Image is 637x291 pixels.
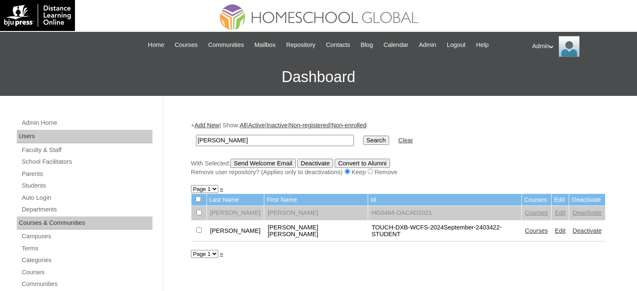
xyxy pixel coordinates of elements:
[264,206,368,220] td: [PERSON_NAME]
[4,4,71,27] img: logo-white.png
[573,209,601,216] a: Deactivate
[191,159,606,177] div: With Selected:
[326,40,350,50] span: Contacts
[419,40,436,50] span: Admin
[17,130,152,143] div: Users
[207,206,264,220] td: [PERSON_NAME]
[282,40,320,50] a: Repository
[286,40,315,50] span: Repository
[331,122,366,129] a: Non-enrolled
[264,194,368,206] td: First Name
[335,159,390,168] input: Convert to Alumni
[361,40,373,50] span: Blog
[415,40,441,50] a: Admin
[569,194,605,206] td: Deactivate
[573,227,601,234] a: Deactivate
[144,40,168,50] a: Home
[322,40,354,50] a: Contacts
[255,40,276,50] span: Mailbox
[21,267,152,278] a: Courses
[21,157,152,167] a: School Facilitators
[472,40,493,50] a: Help
[21,243,152,254] a: Terms
[266,122,288,129] a: Inactive
[297,159,333,168] input: Deactivate
[17,216,152,230] div: Courses & Communities
[4,58,633,96] h3: Dashboard
[398,137,413,144] a: Clear
[21,204,152,215] a: Departments
[194,122,219,129] a: Add New
[240,122,246,129] a: All
[170,40,202,50] a: Courses
[21,145,152,155] a: Faculty & Staff
[250,40,280,50] a: Mailbox
[476,40,489,50] span: Help
[21,180,152,191] a: Students
[220,185,223,192] a: »
[208,40,244,50] span: Communities
[21,231,152,242] a: Campuses
[191,121,606,176] div: + | Show: | | | |
[264,221,368,242] td: [PERSON_NAME] [PERSON_NAME]
[443,40,470,50] a: Logout
[196,135,354,146] input: Search
[525,209,548,216] a: Courses
[21,193,152,203] a: Auto Login
[21,279,152,289] a: Communities
[356,40,377,50] a: Blog
[207,194,264,206] td: Last Name
[379,40,413,50] a: Calendar
[191,168,606,177] div: Remove user repository? (Applies only to deactivations) Keep Remove
[21,169,152,179] a: Parents
[522,194,552,206] td: Courses
[555,209,565,216] a: Edit
[21,118,152,128] a: Admin Home
[207,221,264,242] td: [PERSON_NAME]
[363,136,389,145] input: Search
[525,227,548,234] a: Courses
[248,122,265,129] a: Active
[220,250,223,257] a: »
[555,227,565,234] a: Edit
[447,40,466,50] span: Logout
[552,194,569,206] td: Edit
[175,40,198,50] span: Courses
[532,36,629,57] div: Admin
[148,40,164,50] span: Home
[384,40,408,50] span: Calendar
[289,122,330,129] a: Non-registered
[21,255,152,265] a: Categories
[204,40,248,50] a: Communities
[559,36,580,57] img: Admin Homeschool Global
[368,194,521,206] td: Id
[230,159,296,168] input: Send Welcome Email
[368,221,521,242] td: TOUCH-DXB-WCFS-2024September-2403422-STUDENT
[368,206,521,220] td: HG0464-OACAD2021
